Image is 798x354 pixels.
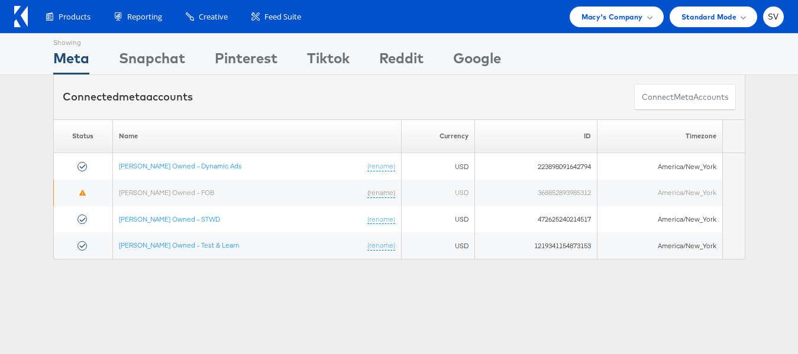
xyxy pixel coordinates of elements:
[119,48,185,74] div: Snapchat
[402,180,475,206] td: USD
[475,180,597,206] td: 368852893985312
[402,206,475,233] td: USD
[674,92,693,103] span: meta
[63,89,193,105] div: Connected accounts
[53,119,113,153] th: Status
[402,119,475,153] th: Currency
[597,180,723,206] td: America/New_York
[475,232,597,259] td: 1219341154873153
[53,34,89,48] div: Showing
[119,90,146,103] span: meta
[379,48,424,74] div: Reddit
[367,241,395,251] a: (rename)
[53,48,89,74] div: Meta
[215,48,277,74] div: Pinterest
[367,215,395,225] a: (rename)
[119,215,220,223] a: [PERSON_NAME] Owned - STWD
[597,119,723,153] th: Timezone
[264,11,301,22] span: Feed Suite
[453,48,501,74] div: Google
[402,232,475,259] td: USD
[127,11,162,22] span: Reporting
[402,153,475,180] td: USD
[59,11,91,22] span: Products
[681,11,736,23] span: Standard Mode
[597,153,723,180] td: America/New_York
[475,153,597,180] td: 223898091642794
[634,84,736,111] button: ConnectmetaAccounts
[475,119,597,153] th: ID
[768,13,779,21] span: SV
[597,206,723,233] td: America/New_York
[307,48,350,74] div: Tiktok
[367,188,395,198] a: (rename)
[367,161,395,171] a: (rename)
[199,11,228,22] span: Creative
[113,119,402,153] th: Name
[119,188,214,197] a: [PERSON_NAME] Owned - FOB
[597,232,723,259] td: America/New_York
[581,11,643,23] span: Macy's Company
[119,241,240,249] a: [PERSON_NAME] Owned - Test & Learn
[475,206,597,233] td: 472625240214517
[119,161,242,170] a: [PERSON_NAME] Owned - Dynamic Ads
